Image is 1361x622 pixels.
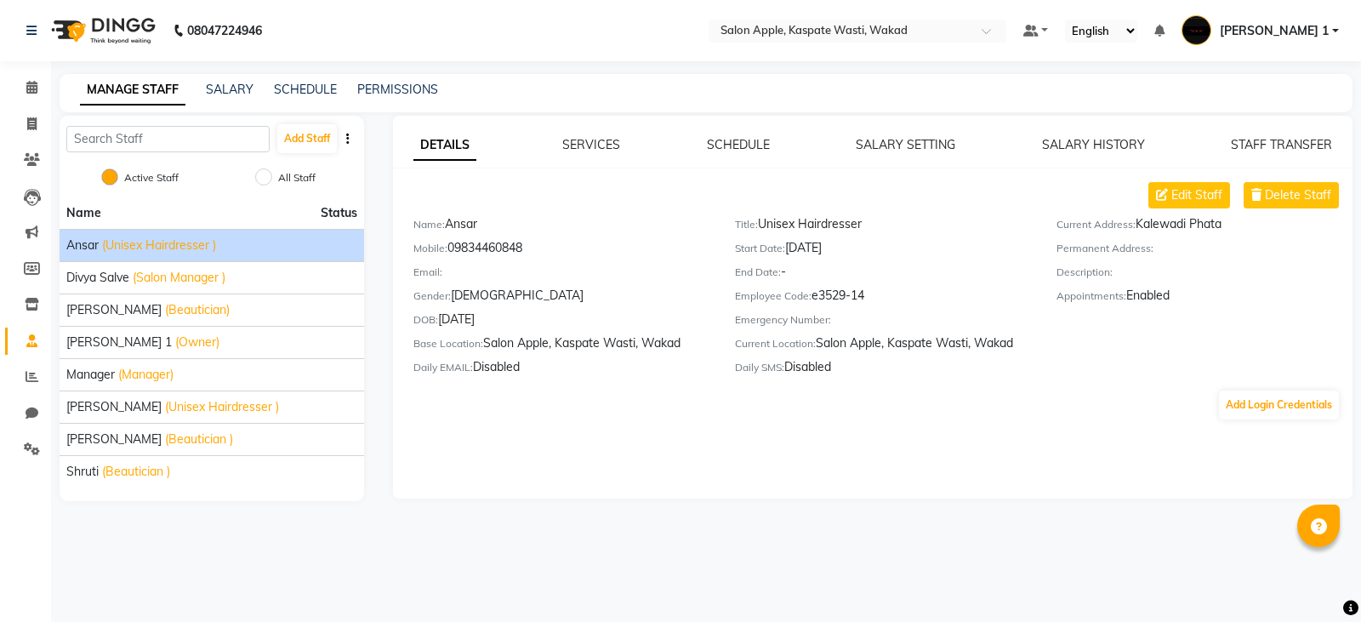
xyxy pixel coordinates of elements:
[66,463,99,481] span: Shruti
[321,204,357,222] span: Status
[413,241,447,256] label: Mobile:
[66,431,162,448] span: [PERSON_NAME]
[413,265,442,280] label: Email:
[1171,186,1222,204] span: Edit Staff
[102,463,170,481] span: (Beautician )
[1056,288,1126,304] label: Appointments:
[80,75,185,106] a: MANAGE STAFF
[66,366,115,384] span: Manager
[735,288,811,304] label: Employee Code:
[1220,22,1329,40] span: [PERSON_NAME] 1
[413,336,483,351] label: Base Location:
[274,82,337,97] a: SCHEDULE
[413,215,709,239] div: Ansar
[1056,265,1113,280] label: Description:
[206,82,253,97] a: SALARY
[1056,241,1153,256] label: Permanent Address:
[133,269,225,287] span: (Salon Manager )
[856,137,955,152] a: SALARY SETTING
[124,170,179,185] label: Active Staff
[278,170,316,185] label: All Staff
[1148,182,1230,208] button: Edit Staff
[413,312,438,328] label: DOB:
[735,217,758,232] label: Title:
[1231,137,1332,152] a: STAFF TRANSFER
[707,137,770,152] a: SCHEDULE
[735,215,1031,239] div: Unisex Hairdresser
[165,301,230,319] span: (Beautician)
[66,398,162,416] span: [PERSON_NAME]
[735,336,816,351] label: Current Location:
[1244,182,1339,208] button: Delete Staff
[1042,137,1145,152] a: SALARY HISTORY
[1219,391,1339,419] button: Add Login Credentials
[1182,15,1211,45] img: Kamlesh 1
[735,265,781,280] label: End Date:
[66,269,129,287] span: Divya salve
[43,7,160,54] img: logo
[735,263,1031,287] div: -
[1056,217,1136,232] label: Current Address:
[357,82,438,97] a: PERMISSIONS
[187,7,262,54] b: 08047224946
[1265,186,1331,204] span: Delete Staff
[413,217,445,232] label: Name:
[118,366,174,384] span: (Manager)
[413,334,709,358] div: Salon Apple, Kaspate Wasti, Wakad
[1290,554,1344,605] iframe: chat widget
[413,288,451,304] label: Gender:
[165,431,233,448] span: (Beautician )
[413,358,709,382] div: Disabled
[735,334,1031,358] div: Salon Apple, Kaspate Wasti, Wakad
[562,137,620,152] a: SERVICES
[66,205,101,220] span: Name
[413,360,473,375] label: Daily EMAIL:
[102,237,216,254] span: (Unisex Hairdresser )
[735,360,784,375] label: Daily SMS:
[277,124,337,153] button: Add Staff
[1056,215,1352,239] div: Kalewadi Phata
[735,239,1031,263] div: [DATE]
[66,334,172,351] span: [PERSON_NAME] 1
[175,334,219,351] span: (Owner)
[735,312,831,328] label: Emergency Number:
[735,358,1031,382] div: Disabled
[735,287,1031,311] div: e3529-14
[413,311,709,334] div: [DATE]
[413,287,709,311] div: [DEMOGRAPHIC_DATA]
[413,239,709,263] div: 09834460848
[66,301,162,319] span: [PERSON_NAME]
[66,237,99,254] span: Ansar
[66,126,270,152] input: Search Staff
[413,130,476,161] a: DETAILS
[1056,287,1352,311] div: Enabled
[165,398,279,416] span: (Unisex Hairdresser )
[735,241,785,256] label: Start Date:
